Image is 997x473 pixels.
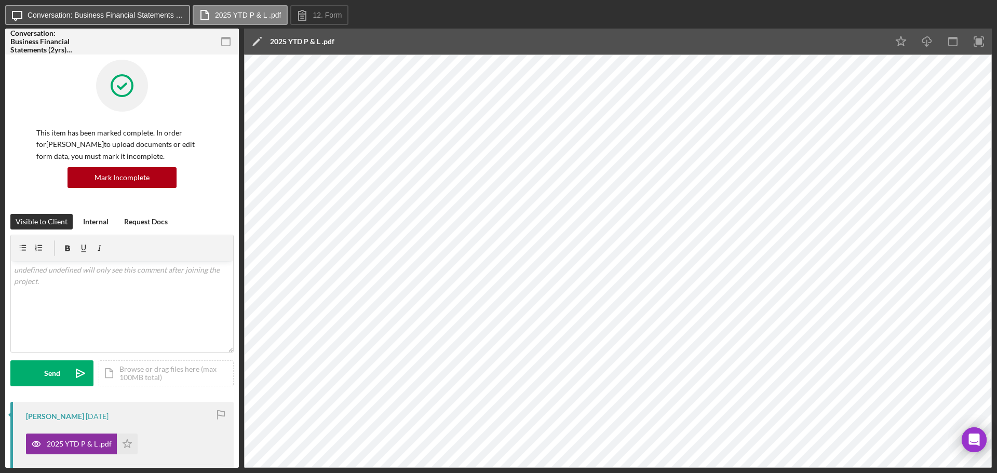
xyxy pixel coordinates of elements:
[36,127,208,162] p: This item has been marked complete. In order for [PERSON_NAME] to upload documents or edit form d...
[26,412,84,421] div: [PERSON_NAME]
[215,11,281,19] label: 2025 YTD P & L .pdf
[962,427,987,452] div: Open Intercom Messenger
[119,214,173,229] button: Request Docs
[26,434,138,454] button: 2025 YTD P & L .pdf
[86,412,109,421] time: 2025-08-08 00:49
[16,214,68,229] div: Visible to Client
[44,360,60,386] div: Send
[78,214,114,229] button: Internal
[68,167,177,188] button: Mark Incomplete
[290,5,348,25] button: 12. Form
[47,440,112,448] div: 2025 YTD P & L .pdf
[83,214,109,229] div: Internal
[10,214,73,229] button: Visible to Client
[95,167,150,188] div: Mark Incomplete
[270,37,334,46] div: 2025 YTD P & L .pdf
[5,5,190,25] button: Conversation: Business Financial Statements (2yrs) /Projections ([PERSON_NAME])
[10,29,83,54] div: Conversation: Business Financial Statements (2yrs) /Projections ([PERSON_NAME])
[193,5,288,25] button: 2025 YTD P & L .pdf
[124,214,168,229] div: Request Docs
[10,360,93,386] button: Send
[313,11,342,19] label: 12. Form
[28,11,183,19] label: Conversation: Business Financial Statements (2yrs) /Projections ([PERSON_NAME])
